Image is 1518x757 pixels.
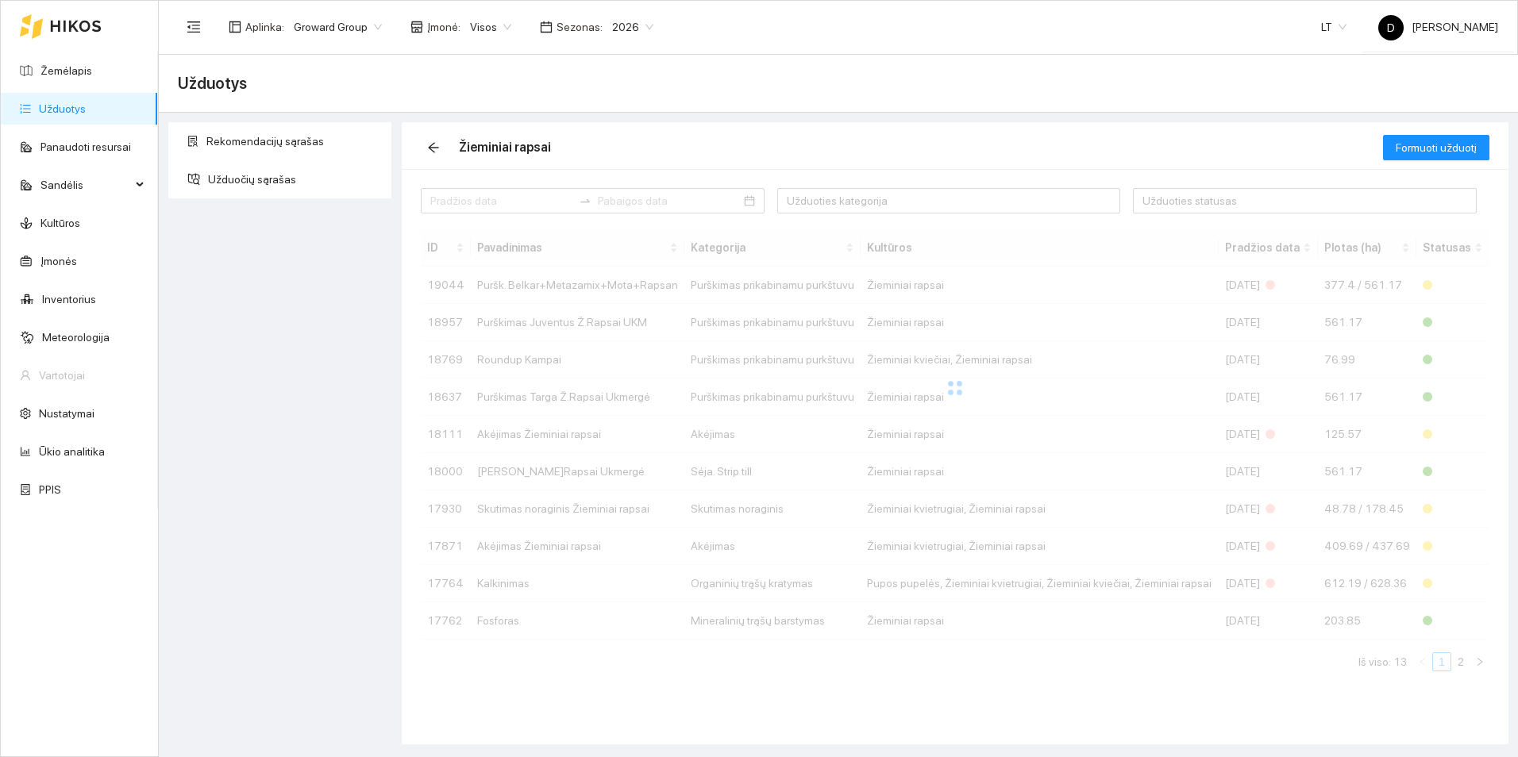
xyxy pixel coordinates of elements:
[598,192,740,209] input: Pabaigos data
[178,71,247,96] span: Užduotys
[187,20,201,34] span: menu-fold
[40,169,131,201] span: Sandėlis
[579,194,591,207] span: swap-right
[557,18,603,36] span: Sezonas :
[612,15,653,39] span: 2026
[422,141,445,154] span: arrow-left
[1396,139,1477,156] span: Formuoti užduotį
[470,15,511,39] span: Visos
[410,21,423,33] span: shop
[187,136,198,147] span: solution
[421,135,446,160] button: arrow-left
[39,102,86,115] a: Užduotys
[1387,15,1395,40] span: D
[1383,135,1489,160] button: Formuoti užduotį
[208,163,379,195] span: Užduočių sąrašas
[40,140,131,153] a: Panaudoti resursai
[40,217,80,229] a: Kultūros
[206,125,379,157] span: Rekomendacijų sąrašas
[294,15,382,39] span: Groward Group
[1378,21,1498,33] span: [PERSON_NAME]
[1321,15,1347,39] span: LT
[40,255,77,267] a: Įmonės
[42,331,110,344] a: Meteorologija
[39,483,61,496] a: PPIS
[540,21,553,33] span: calendar
[39,369,85,382] a: Vartotojai
[430,192,572,209] input: Pradžios data
[178,11,210,43] button: menu-fold
[579,194,591,207] span: to
[229,21,241,33] span: layout
[427,18,460,36] span: Įmonė :
[459,137,551,157] div: Žieminiai rapsai
[42,293,96,305] a: Inventorius
[39,445,105,458] a: Ūkio analitika
[40,64,92,77] a: Žemėlapis
[245,18,284,36] span: Aplinka :
[39,407,94,420] a: Nustatymai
